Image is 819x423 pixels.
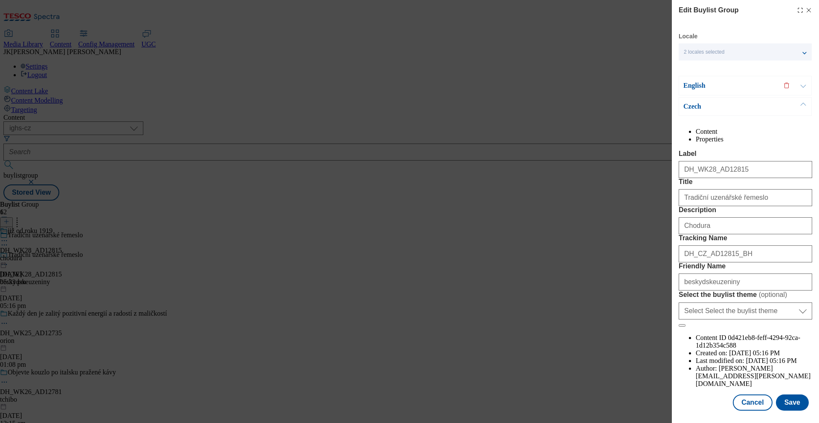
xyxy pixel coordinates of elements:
[696,365,812,388] li: Author:
[746,357,797,364] span: [DATE] 05:16 PM
[679,206,812,214] label: Description
[679,291,812,299] label: Select the buylist theme
[679,161,812,178] input: Enter Label
[679,262,812,270] label: Friendly Name
[729,349,780,357] span: [DATE] 05:16 PM
[679,178,812,186] label: Title
[696,365,810,387] span: [PERSON_NAME][EMAIL_ADDRESS][PERSON_NAME][DOMAIN_NAME]
[683,102,773,111] p: Czech
[679,273,812,291] input: Enter Friendly Name
[696,334,800,349] span: 0d421eb8-feff-4294-92ca-1d12b354c588
[679,5,738,15] h4: Edit Buylist Group
[733,394,772,411] button: Cancel
[776,394,809,411] button: Save
[679,245,812,262] input: Enter Tracking Name
[679,217,812,234] input: Enter Description
[696,128,812,135] li: Content
[679,189,812,206] input: Enter Title
[696,349,812,357] li: Created on:
[696,135,812,143] li: Properties
[679,34,697,39] label: Locale
[696,334,812,349] li: Content ID
[759,291,787,298] span: ( optional )
[683,81,773,90] p: English
[679,150,812,158] label: Label
[679,43,812,60] button: 2 locales selected
[679,234,812,242] label: Tracking Name
[696,357,812,365] li: Last modified on:
[684,49,724,55] span: 2 locales selected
